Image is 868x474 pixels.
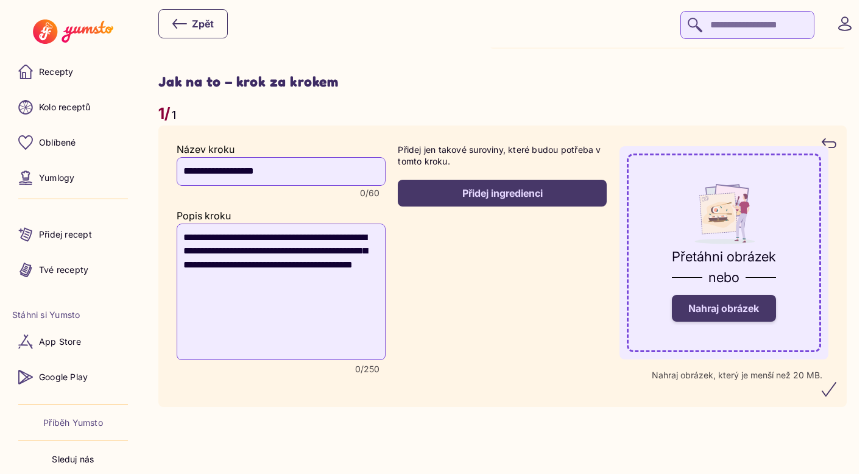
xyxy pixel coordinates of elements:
[12,93,134,122] a: Kolo receptů
[411,186,593,200] div: Přidej ingredienci
[12,363,134,392] a: Google Play
[12,255,134,285] a: Tvé recepty
[177,210,231,222] label: Popis kroku
[398,144,607,168] p: Přidej jen takové suroviny, které budou potřeba v tomto kroku.
[177,143,235,155] label: Název kroku
[158,9,228,38] button: Zpět
[39,101,91,113] p: Kolo receptů
[708,267,739,288] p: nebo
[398,180,607,207] button: Přidej ingredienci
[39,172,74,184] p: Yumlogy
[158,102,171,126] p: 1/
[12,309,134,321] li: Stáhni si Yumsto
[12,163,134,193] a: Yumlogy
[172,107,176,123] p: 1
[12,128,134,157] a: Oblíbené
[43,417,103,429] a: Příběh Yumsto
[360,188,379,198] span: Character count
[39,336,81,348] p: App Store
[39,66,73,78] p: Recepty
[355,364,379,374] span: Character count
[12,220,134,249] a: Přidej recept
[688,302,759,314] span: Nahraj obrázek
[12,327,134,356] a: App Store
[39,264,88,276] p: Tvé recepty
[33,19,113,44] img: Yumsto logo
[12,57,134,87] a: Recepty
[172,16,214,31] div: Zpět
[39,371,88,383] p: Google Play
[52,453,94,465] p: Sleduj nás
[158,73,847,91] h3: Jak na to – krok za krokem
[39,228,92,241] p: Přidej recept
[652,370,822,380] p: Nahraj obrázek, který je menší než 20 MB.
[39,136,76,149] p: Oblíbené
[672,246,776,267] p: Přetáhni obrázek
